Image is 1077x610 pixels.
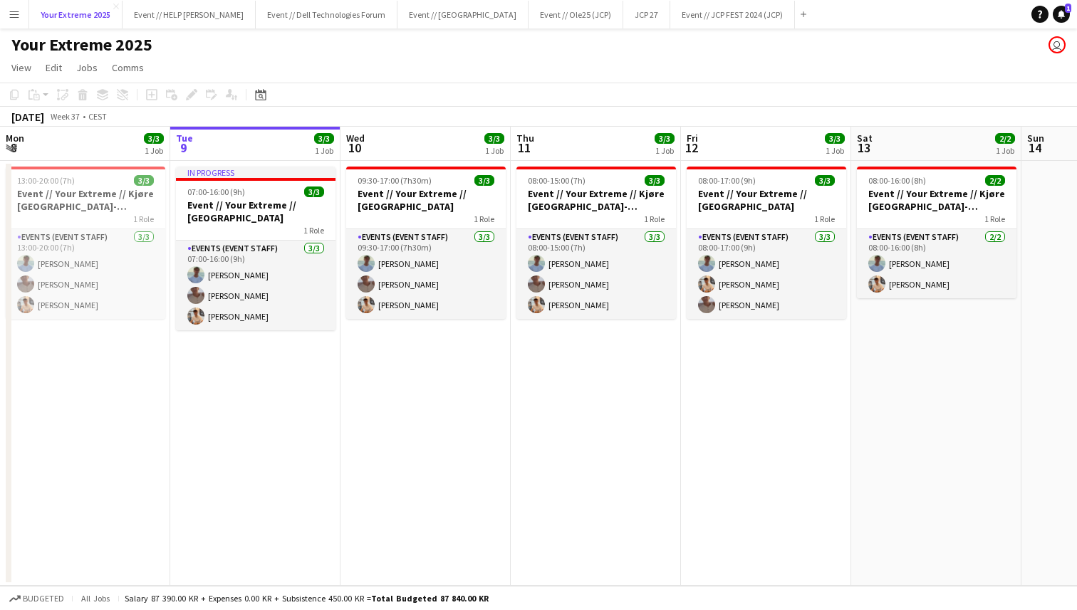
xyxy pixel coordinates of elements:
span: All jobs [78,593,113,604]
span: Thu [516,132,534,144]
button: Event // [GEOGRAPHIC_DATA] [397,1,529,28]
div: CEST [88,111,107,122]
app-card-role: Events (Event Staff)3/313:00-20:00 (7h)[PERSON_NAME][PERSON_NAME][PERSON_NAME] [6,229,165,319]
span: Total Budgeted 87 840.00 KR [371,593,489,604]
app-user-avatar: Lars Songe [1049,36,1066,53]
span: 08:00-15:00 (7h) [528,175,586,186]
span: 07:00-16:00 (9h) [187,186,245,197]
div: Salary 87 390.00 KR + Expenses 0.00 KR + Subsistence 450.00 KR = [125,593,489,604]
span: 1 Role [984,214,1005,224]
h3: Event // Your Extreme // Kjøre [GEOGRAPHIC_DATA]-[GEOGRAPHIC_DATA] [6,187,165,213]
button: Event // Dell Technologies Forum [256,1,397,28]
app-card-role: Events (Event Staff)3/308:00-15:00 (7h)[PERSON_NAME][PERSON_NAME][PERSON_NAME] [516,229,676,319]
h3: Event // Your Extreme // [GEOGRAPHIC_DATA] [176,199,335,224]
div: In progress [176,167,335,178]
span: 1 Role [133,214,154,224]
button: JCP 27 [623,1,670,28]
app-card-role: Events (Event Staff)2/208:00-16:00 (8h)[PERSON_NAME][PERSON_NAME] [857,229,1016,298]
app-job-card: 09:30-17:00 (7h30m)3/3Event // Your Extreme // [GEOGRAPHIC_DATA]1 RoleEvents (Event Staff)3/309:3... [346,167,506,319]
button: Event // JCP FEST 2024 (JCP) [670,1,795,28]
span: 8 [4,140,24,156]
button: Event // Ole25 (JCP) [529,1,623,28]
app-job-card: 13:00-20:00 (7h)3/3Event // Your Extreme // Kjøre [GEOGRAPHIC_DATA]-[GEOGRAPHIC_DATA]1 RoleEvents... [6,167,165,319]
span: Budgeted [23,594,64,604]
span: 12 [685,140,698,156]
span: 1 [1065,4,1071,13]
button: Event // HELP [PERSON_NAME] [123,1,256,28]
button: Your Extreme 2025 [29,1,123,28]
a: 1 [1053,6,1070,23]
a: Jobs [71,58,103,77]
span: 1 Role [303,225,324,236]
app-card-role: Events (Event Staff)3/308:00-17:00 (9h)[PERSON_NAME][PERSON_NAME][PERSON_NAME] [687,229,846,319]
a: View [6,58,37,77]
span: 3/3 [645,175,665,186]
div: [DATE] [11,110,44,124]
span: Mon [6,132,24,144]
span: Sat [857,132,873,144]
span: Wed [346,132,365,144]
app-job-card: 08:00-17:00 (9h)3/3Event // Your Extreme // [GEOGRAPHIC_DATA]1 RoleEvents (Event Staff)3/308:00-1... [687,167,846,319]
a: Edit [40,58,68,77]
div: 1 Job [826,145,844,156]
h3: Event // Your Extreme // [GEOGRAPHIC_DATA] [687,187,846,213]
h3: Event // Your Extreme // Kjøre [GEOGRAPHIC_DATA]-[GEOGRAPHIC_DATA] [857,187,1016,213]
div: 1 Job [485,145,504,156]
span: Week 37 [47,111,83,122]
div: 1 Job [996,145,1014,156]
span: Tue [176,132,193,144]
span: 10 [344,140,365,156]
h3: Event // Your Extreme // [GEOGRAPHIC_DATA] [346,187,506,213]
span: Edit [46,61,62,74]
span: Jobs [76,61,98,74]
span: View [11,61,31,74]
span: 3/3 [304,186,324,197]
span: 9 [174,140,193,156]
a: Comms [106,58,150,77]
span: 3/3 [815,175,835,186]
span: 3/3 [314,133,334,144]
span: 2/2 [985,175,1005,186]
h3: Event // Your Extreme // Kjøre [GEOGRAPHIC_DATA]-[GEOGRAPHIC_DATA] [516,187,676,213]
span: 1 Role [474,214,494,224]
h1: Your Extreme 2025 [11,34,152,56]
div: 1 Job [315,145,333,156]
span: 1 Role [814,214,835,224]
span: 3/3 [484,133,504,144]
span: 13:00-20:00 (7h) [17,175,75,186]
app-card-role: Events (Event Staff)3/307:00-16:00 (9h)[PERSON_NAME][PERSON_NAME][PERSON_NAME] [176,241,335,330]
span: 3/3 [655,133,675,144]
span: 3/3 [474,175,494,186]
span: 2/2 [995,133,1015,144]
span: Fri [687,132,698,144]
app-job-card: In progress07:00-16:00 (9h)3/3Event // Your Extreme // [GEOGRAPHIC_DATA]1 RoleEvents (Event Staff... [176,167,335,330]
span: 08:00-16:00 (8h) [868,175,926,186]
app-card-role: Events (Event Staff)3/309:30-17:00 (7h30m)[PERSON_NAME][PERSON_NAME][PERSON_NAME] [346,229,506,319]
span: 1 Role [644,214,665,224]
span: 08:00-17:00 (9h) [698,175,756,186]
app-job-card: 08:00-15:00 (7h)3/3Event // Your Extreme // Kjøre [GEOGRAPHIC_DATA]-[GEOGRAPHIC_DATA]1 RoleEvents... [516,167,676,319]
span: 3/3 [825,133,845,144]
span: Comms [112,61,144,74]
span: 09:30-17:00 (7h30m) [358,175,432,186]
button: Budgeted [7,591,66,606]
span: 11 [514,140,534,156]
app-job-card: 08:00-16:00 (8h)2/2Event // Your Extreme // Kjøre [GEOGRAPHIC_DATA]-[GEOGRAPHIC_DATA]1 RoleEvents... [857,167,1016,298]
span: 3/3 [134,175,154,186]
span: 14 [1025,140,1044,156]
div: 1 Job [145,145,163,156]
span: 3/3 [144,133,164,144]
div: 1 Job [655,145,674,156]
span: Sun [1027,132,1044,144]
span: 13 [855,140,873,156]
